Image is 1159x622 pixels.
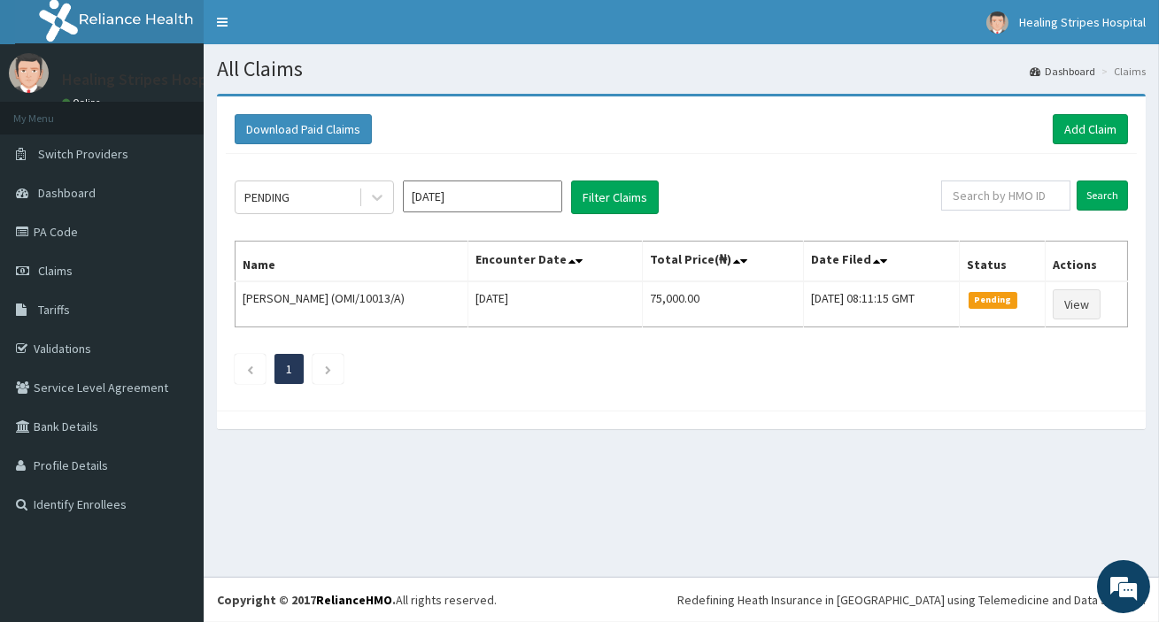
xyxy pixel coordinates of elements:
[316,592,392,608] a: RelianceHMO
[236,281,468,327] td: [PERSON_NAME] (OMI/10013/A)
[1045,242,1127,282] th: Actions
[38,263,73,279] span: Claims
[941,180,1070,211] input: Search by HMO ID
[246,361,254,377] a: Previous page
[960,242,1046,282] th: Status
[969,292,1017,308] span: Pending
[642,242,804,282] th: Total Price(₦)
[92,99,297,122] div: Chat with us now
[804,281,960,327] td: [DATE] 08:11:15 GMT
[403,180,562,212] input: Select Month and Year
[1019,14,1146,30] span: Healing Stripes Hospital
[62,96,104,109] a: Online
[804,242,960,282] th: Date Filed
[571,180,659,214] button: Filter Claims
[1053,289,1101,319] a: View
[324,361,332,377] a: Next page
[38,185,96,201] span: Dashboard
[286,361,292,377] a: Page 1 is your current page
[217,58,1146,81] h1: All Claims
[204,577,1159,622] footer: All rights reserved.
[642,281,804,327] td: 75,000.00
[1097,64,1146,79] li: Claims
[9,426,337,488] textarea: Type your message and hit 'Enter'
[1053,114,1128,144] a: Add Claim
[1030,64,1095,79] a: Dashboard
[677,591,1146,609] div: Redefining Heath Insurance in [GEOGRAPHIC_DATA] using Telemedicine and Data Science!
[217,592,396,608] strong: Copyright © 2017 .
[467,242,642,282] th: Encounter Date
[103,194,244,372] span: We're online!
[1077,180,1128,211] input: Search
[62,72,230,88] p: Healing Stripes Hospital
[986,12,1008,34] img: User Image
[236,242,468,282] th: Name
[9,53,49,93] img: User Image
[38,302,70,318] span: Tariffs
[244,188,290,206] div: PENDING
[38,146,128,162] span: Switch Providers
[467,281,642,327] td: [DATE]
[290,9,333,51] div: Minimize live chat window
[33,88,72,133] img: d_794563401_company_1708531726252_794563401
[235,114,372,144] button: Download Paid Claims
